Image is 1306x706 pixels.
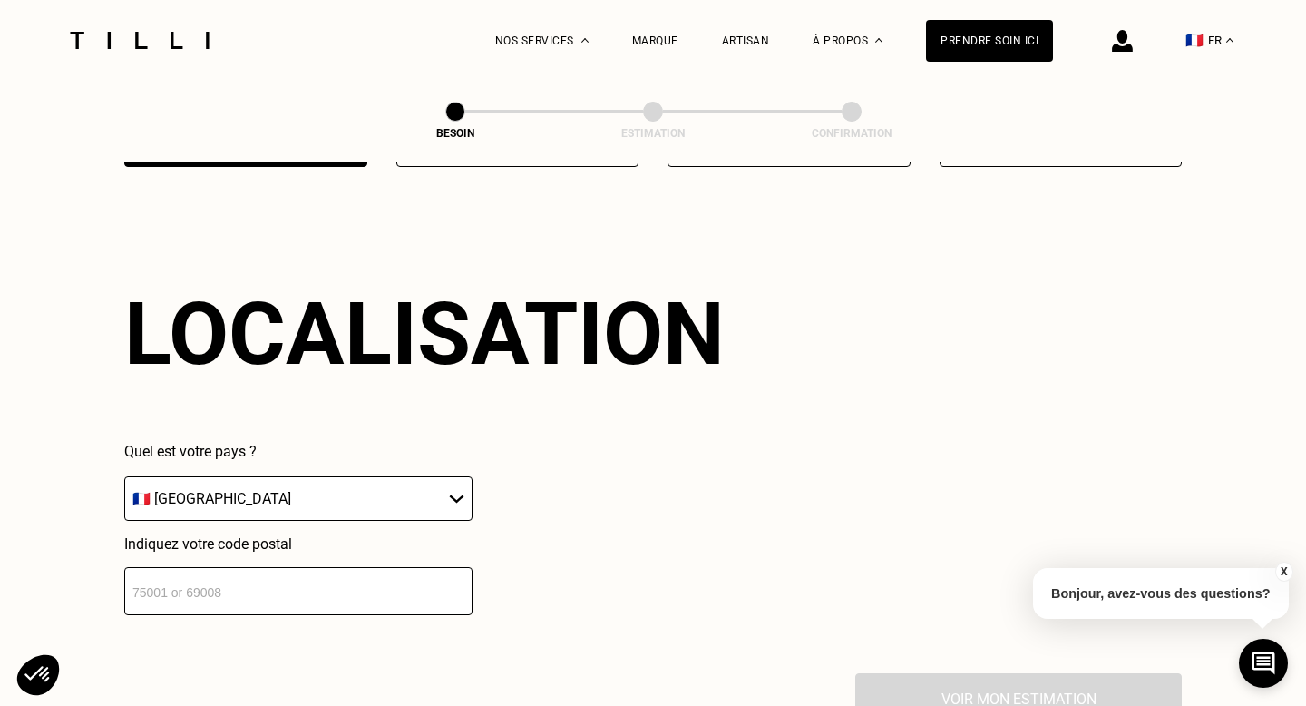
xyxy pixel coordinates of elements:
[1112,30,1133,52] img: icône connexion
[124,535,473,553] p: Indiquez votre code postal
[1226,38,1233,43] img: menu déroulant
[581,38,589,43] img: Menu déroulant
[124,283,725,385] div: Localisation
[722,34,770,47] a: Artisan
[124,567,473,615] input: 75001 or 69008
[63,32,216,49] img: Logo du service de couturière Tilli
[632,34,678,47] a: Marque
[1033,568,1289,619] p: Bonjour, avez-vous des questions?
[562,127,744,140] div: Estimation
[1185,32,1204,49] span: 🇫🇷
[926,20,1053,62] a: Prendre soin ici
[875,38,882,43] img: Menu déroulant à propos
[124,443,473,460] p: Quel est votre pays ?
[365,127,546,140] div: Besoin
[761,127,942,140] div: Confirmation
[1274,562,1292,582] button: X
